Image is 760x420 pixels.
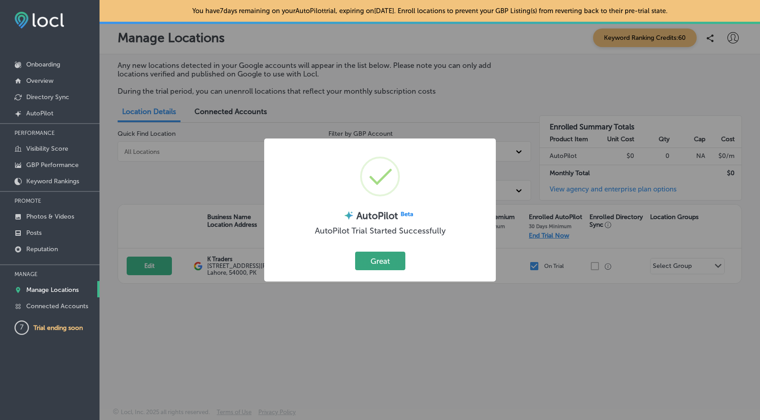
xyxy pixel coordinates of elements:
[20,323,24,331] text: 7
[26,145,68,153] p: Visibility Score
[33,324,83,332] p: Trial ending soon
[26,286,79,294] p: Manage Locations
[26,229,42,237] p: Posts
[26,93,69,101] p: Directory Sync
[26,161,79,169] p: GBP Performance
[26,77,53,85] p: Overview
[398,210,416,218] img: Beta
[26,245,58,253] p: Reputation
[273,226,487,236] p: AutoPilot Trial Started Successfully
[26,110,53,117] p: AutoPilot
[26,213,74,220] p: Photos & Videos
[26,61,60,68] p: Onboarding
[26,177,79,185] p: Keyword Rankings
[344,210,354,220] img: autopilot-icon
[14,12,64,29] img: fda3e92497d09a02dc62c9cd864e3231.png
[26,302,88,310] p: Connected Accounts
[356,210,416,221] strong: AutoPilot
[355,252,405,270] button: Great
[192,7,668,15] p: You have 7 days remaining on your AutoPilot trial, expiring on [DATE] . Enroll locations to preve...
